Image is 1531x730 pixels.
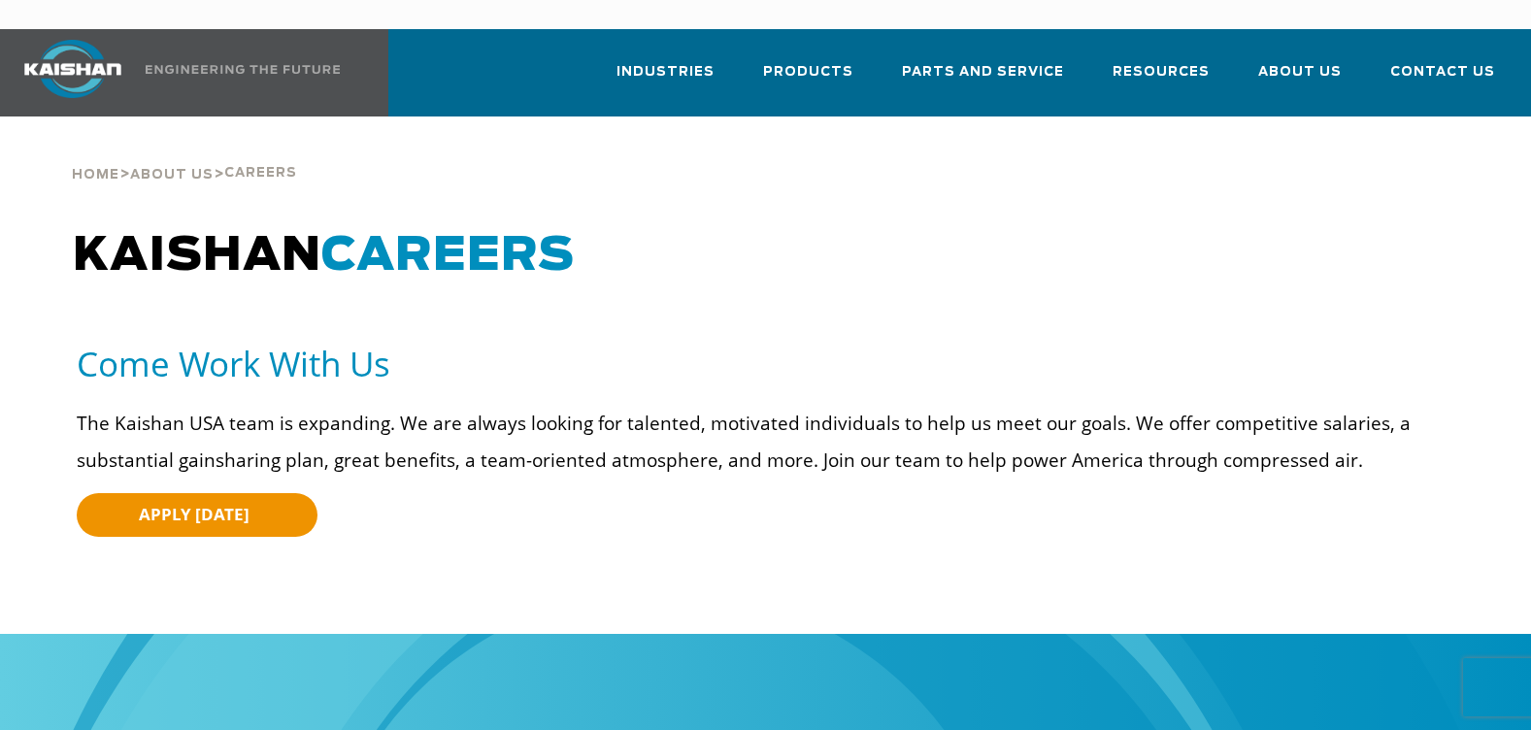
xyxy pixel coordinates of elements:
h5: Come Work With Us [77,342,1470,385]
a: About Us [130,165,214,182]
span: KAISHAN [73,233,575,280]
span: Industries [616,61,715,83]
span: Resources [1113,61,1210,83]
span: About Us [1258,61,1342,83]
span: Home [72,169,119,182]
span: CAREERS [321,233,575,280]
span: Careers [224,167,297,180]
span: APPLY [DATE] [139,503,250,525]
a: Contact Us [1390,47,1495,113]
a: Home [72,165,119,182]
a: APPLY [DATE] [77,493,317,537]
img: Engineering the future [146,65,340,74]
span: About Us [130,169,214,182]
a: About Us [1258,47,1342,113]
a: Parts and Service [902,47,1064,113]
div: > > [72,116,297,190]
p: The Kaishan USA team is expanding. We are always looking for talented, motivated individuals to h... [77,405,1470,479]
span: Parts and Service [902,61,1064,83]
a: Industries [616,47,715,113]
span: Contact Us [1390,61,1495,83]
span: Products [763,61,853,83]
a: Resources [1113,47,1210,113]
a: Products [763,47,853,113]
